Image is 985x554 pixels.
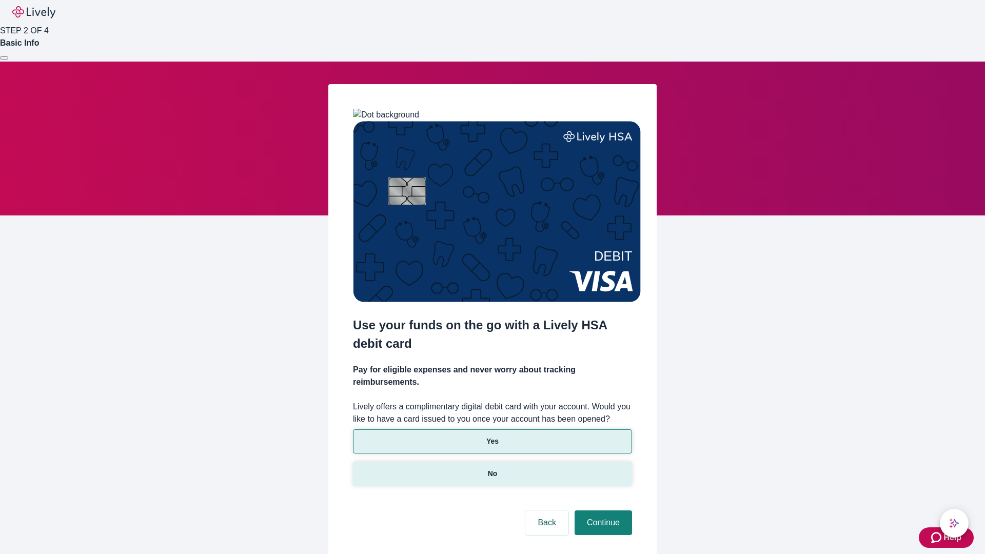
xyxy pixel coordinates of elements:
[353,121,641,302] img: Debit card
[575,510,632,535] button: Continue
[488,468,498,479] p: No
[940,509,969,538] button: chat
[949,518,959,528] svg: Lively AI Assistant
[486,436,499,447] p: Yes
[353,364,632,388] h4: Pay for eligible expenses and never worry about tracking reimbursements.
[353,429,632,453] button: Yes
[919,527,974,548] button: Zendesk support iconHelp
[353,316,632,353] h2: Use your funds on the go with a Lively HSA debit card
[931,531,943,544] svg: Zendesk support icon
[525,510,568,535] button: Back
[353,462,632,486] button: No
[943,531,961,544] span: Help
[353,109,419,121] img: Dot background
[353,401,632,425] label: Lively offers a complimentary digital debit card with your account. Would you like to have a card...
[12,6,55,18] img: Lively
